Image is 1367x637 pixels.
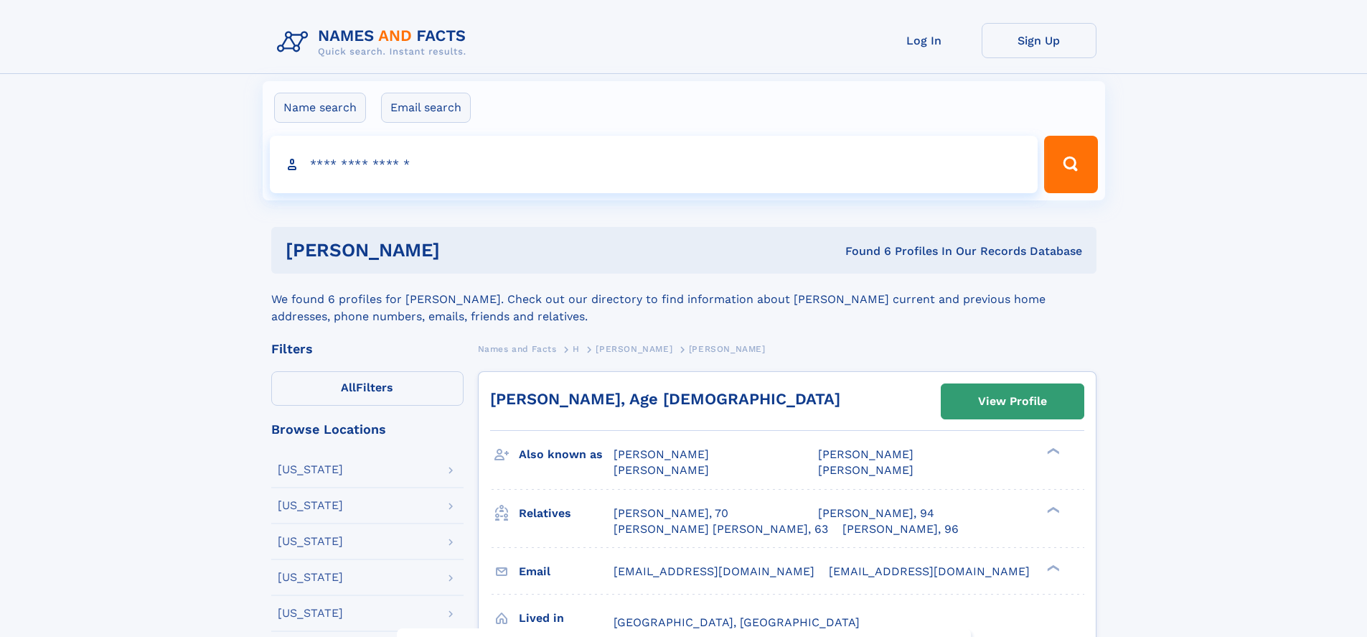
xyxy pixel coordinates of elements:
a: H [573,340,580,358]
span: [PERSON_NAME] [689,344,766,354]
div: Filters [271,343,464,355]
label: Email search [381,93,471,123]
div: ❯ [1043,447,1061,456]
h3: Lived in [519,606,614,631]
a: View Profile [941,384,1084,419]
button: Search Button [1044,136,1097,193]
span: [EMAIL_ADDRESS][DOMAIN_NAME] [829,564,1030,578]
a: Sign Up [982,23,1096,58]
span: [PERSON_NAME] [614,447,709,461]
div: [US_STATE] [278,572,343,583]
div: We found 6 profiles for [PERSON_NAME]. Check out our directory to find information about [PERSON_... [271,274,1096,325]
span: [EMAIL_ADDRESS][DOMAIN_NAME] [614,564,814,578]
div: ❯ [1043,505,1061,514]
a: Log In [867,23,982,58]
span: [PERSON_NAME] [614,463,709,477]
span: H [573,344,580,354]
a: [PERSON_NAME], 96 [842,521,959,537]
div: [US_STATE] [278,500,343,511]
div: [US_STATE] [278,464,343,475]
div: [US_STATE] [278,536,343,547]
span: [PERSON_NAME] [818,463,913,477]
div: [US_STATE] [278,608,343,619]
a: Names and Facts [478,340,557,358]
div: View Profile [978,385,1047,418]
label: Name search [274,93,366,123]
div: Found 6 Profiles In Our Records Database [642,243,1082,259]
a: [PERSON_NAME] [PERSON_NAME], 63 [614,521,828,537]
div: ❯ [1043,563,1061,572]
span: All [341,381,356,394]
a: [PERSON_NAME] [596,340,672,358]
div: Browse Locations [271,423,464,436]
h3: Also known as [519,442,614,467]
h3: Relatives [519,501,614,526]
span: [PERSON_NAME] [596,344,672,354]
span: [PERSON_NAME] [818,447,913,461]
a: [PERSON_NAME], Age [DEMOGRAPHIC_DATA] [490,390,840,408]
span: [GEOGRAPHIC_DATA], [GEOGRAPHIC_DATA] [614,615,860,629]
a: [PERSON_NAME], 94 [818,506,934,521]
a: [PERSON_NAME], 70 [614,506,728,521]
label: Filters [271,371,464,406]
input: search input [270,136,1038,193]
h3: Email [519,559,614,584]
img: Logo Names and Facts [271,23,478,62]
h1: [PERSON_NAME] [286,241,643,259]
